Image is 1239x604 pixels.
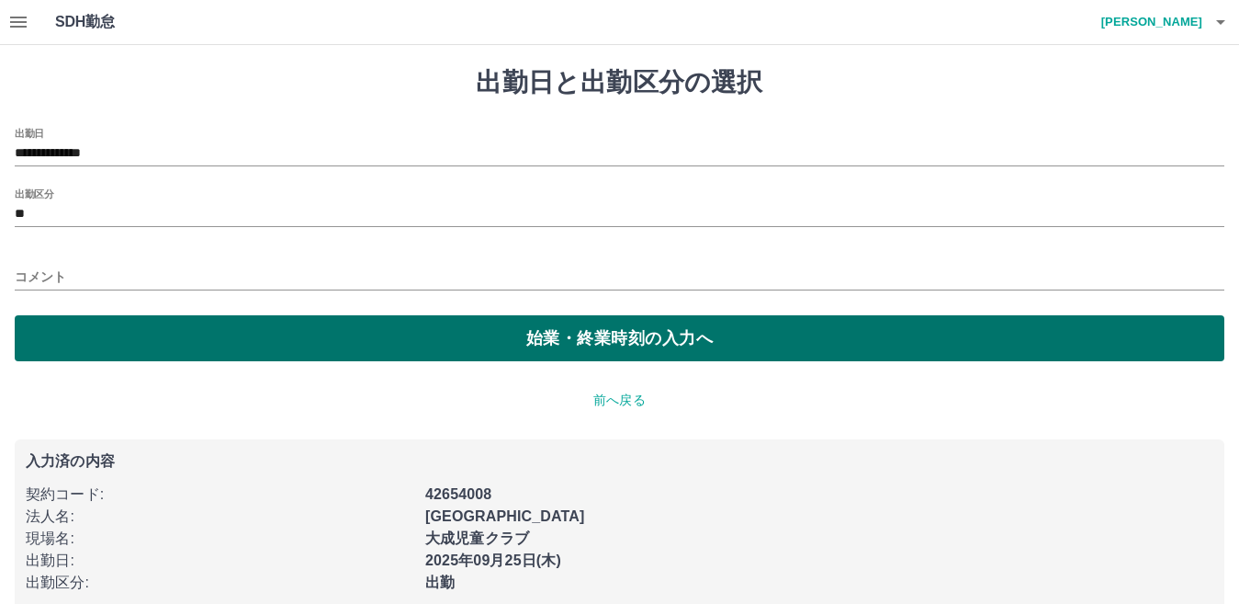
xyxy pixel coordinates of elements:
p: 前へ戻る [15,391,1224,410]
b: 2025年09月25日(木) [425,553,561,568]
h1: 出勤日と出勤区分の選択 [15,67,1224,98]
b: 大成児童クラブ [425,530,529,546]
b: [GEOGRAPHIC_DATA] [425,508,585,524]
p: 法人名 : [26,506,414,528]
p: 現場名 : [26,528,414,550]
label: 出勤区分 [15,187,53,200]
p: 出勤日 : [26,550,414,572]
button: 始業・終業時刻の入力へ [15,315,1224,361]
label: 出勤日 [15,126,44,140]
p: 出勤区分 : [26,572,414,594]
p: 契約コード : [26,484,414,506]
b: 出勤 [425,575,455,590]
b: 42654008 [425,486,491,502]
p: 入力済の内容 [26,454,1213,469]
